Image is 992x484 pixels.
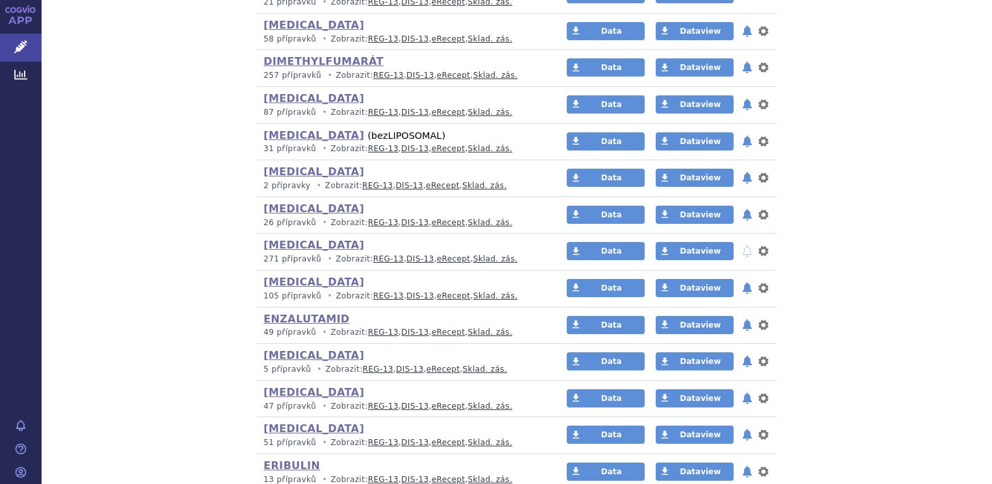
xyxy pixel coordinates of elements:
[368,218,399,227] a: REG-13
[401,438,428,447] a: DIS-13
[373,254,404,263] a: REG-13
[264,459,320,472] a: ERIBULIN
[406,291,434,300] a: DIS-13
[319,107,330,118] i: •
[463,365,508,374] a: Sklad. zás.
[368,475,399,484] a: REG-13
[757,354,770,369] button: nastavení
[264,239,364,251] a: [MEDICAL_DATA]
[680,467,721,476] span: Dataview
[567,22,645,40] a: Data
[757,243,770,259] button: nastavení
[473,254,518,263] a: Sklad. zás.
[324,291,336,302] i: •
[601,63,622,72] span: Data
[396,365,423,374] a: DIS-13
[741,280,754,296] button: notifikace
[601,357,622,366] span: Data
[473,71,518,80] a: Sklad. zás.
[264,71,321,80] span: 257 přípravků
[741,207,754,223] button: notifikace
[680,137,721,146] span: Dataview
[388,130,441,141] span: LIPOSOMAL
[468,402,513,411] a: Sklad. zás.
[401,402,428,411] a: DIS-13
[427,365,460,374] a: eRecept
[406,254,434,263] a: DIS-13
[757,170,770,186] button: nastavení
[468,475,513,484] a: Sklad. zás.
[264,217,542,228] p: Zobrazit: , , ,
[601,100,622,109] span: Data
[401,218,428,227] a: DIS-13
[264,254,321,263] span: 271 přípravků
[264,365,311,374] span: 5 přípravků
[264,70,542,81] p: Zobrazit: , , ,
[462,181,507,190] a: Sklad. zás.
[656,389,734,407] a: Dataview
[264,202,364,215] a: [MEDICAL_DATA]
[264,437,542,448] p: Zobrazit: , , ,
[264,438,316,447] span: 51 přípravků
[757,427,770,442] button: nastavení
[656,206,734,224] a: Dataview
[757,207,770,223] button: nastavení
[437,254,471,263] a: eRecept
[656,279,734,297] a: Dataview
[264,34,316,43] span: 58 přípravků
[264,19,364,31] a: [MEDICAL_DATA]
[437,71,471,80] a: eRecept
[680,394,721,403] span: Dataview
[432,438,465,447] a: eRecept
[264,254,542,265] p: Zobrazit: , , ,
[264,34,542,45] p: Zobrazit: , , ,
[656,132,734,151] a: Dataview
[656,316,734,334] a: Dataview
[741,243,754,259] button: notifikace
[757,464,770,479] button: nastavení
[363,365,393,374] a: REG-13
[319,143,330,154] i: •
[264,291,321,300] span: 105 přípravků
[432,144,465,153] a: eRecept
[567,279,645,297] a: Data
[264,327,542,338] p: Zobrazit: , , ,
[468,328,513,337] a: Sklad. zás.
[264,218,316,227] span: 26 přípravků
[680,210,721,219] span: Dataview
[680,100,721,109] span: Dataview
[741,23,754,39] button: notifikace
[680,27,721,36] span: Dataview
[319,217,330,228] i: •
[601,284,622,293] span: Data
[264,180,542,191] p: Zobrazit: , , ,
[757,60,770,75] button: nastavení
[264,92,364,104] a: [MEDICAL_DATA]
[741,60,754,75] button: notifikace
[264,402,316,411] span: 47 přípravků
[601,467,622,476] span: Data
[567,169,645,187] a: Data
[680,63,721,72] span: Dataview
[680,430,721,439] span: Dataview
[401,328,428,337] a: DIS-13
[432,475,465,484] a: eRecept
[473,291,518,300] a: Sklad. zás.
[264,165,364,178] a: [MEDICAL_DATA]
[373,291,404,300] a: REG-13
[601,394,622,403] span: Data
[757,97,770,112] button: nastavení
[680,321,721,330] span: Dataview
[368,402,399,411] a: REG-13
[741,170,754,186] button: notifikace
[368,144,399,153] a: REG-13
[656,58,734,77] a: Dataview
[680,357,721,366] span: Dataview
[319,34,330,45] i: •
[319,401,330,412] i: •
[468,34,513,43] a: Sklad. zás.
[264,291,542,302] p: Zobrazit: , , ,
[567,389,645,407] a: Data
[395,181,423,190] a: DIS-13
[567,206,645,224] a: Data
